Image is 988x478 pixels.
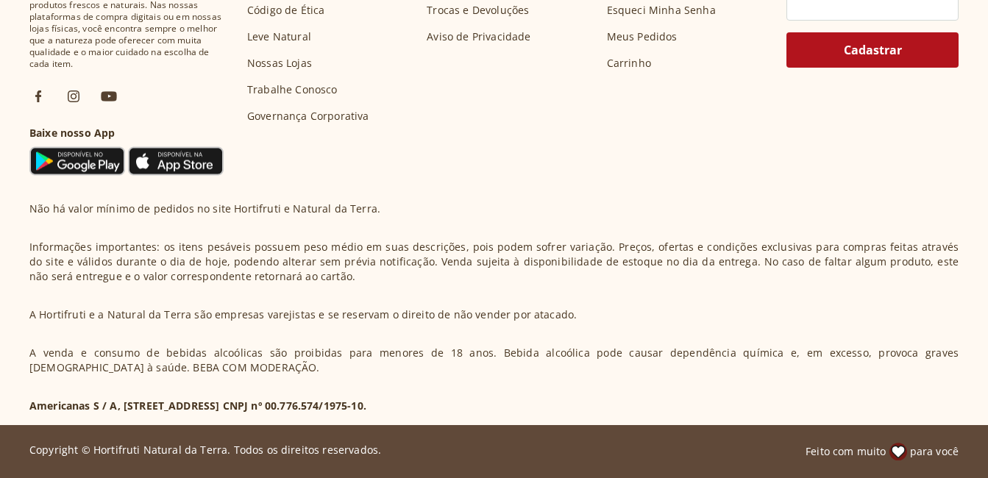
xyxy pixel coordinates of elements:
[29,443,381,457] p: Copyright © Hortifruti Natural da Terra. Todos os direitos reservados.
[29,307,577,322] p: A Hortifruti e a Natural da Terra são empresas varejistas e se reservam o direito de não vender p...
[607,56,651,71] a: Carrinho
[29,240,959,284] p: Informações importantes: os itens pesáveis possuem peso médio em suas descrições, pois podem sofr...
[29,346,959,375] p: A venda e consumo de bebidas alcoólicas são proibidas para menores de 18 anos. Bebida alcoólica p...
[29,201,380,216] p: Não há valor mínimo de pedidos no site Hortifruti e Natural da Terra.
[607,29,678,44] a: Meus Pedidos
[100,88,118,105] img: ytb
[607,3,716,18] a: Esqueci Minha Senha
[247,56,312,71] a: Nossas Lojas
[247,82,338,97] a: Trabalhe Conosco
[29,88,47,105] img: fb
[65,88,82,105] img: ig
[247,3,324,18] a: Código de Ética
[247,109,369,124] a: Governança Corporativa
[247,29,311,44] a: Leve Natural
[29,126,224,140] h3: Baixe nosso App
[786,32,959,68] button: Cadastrar
[910,444,959,459] span: para você
[806,444,886,459] span: Feito com muito
[29,146,125,176] img: Google Play Icon
[844,44,902,56] span: Cadastrar
[427,29,530,44] a: Aviso de Privacidade
[29,399,366,413] p: Americanas S / A, [STREET_ADDRESS] CNPJ nº 00.776.574/1975-10.
[128,146,224,176] img: App Store Icon
[427,3,529,18] a: Trocas e Devoluções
